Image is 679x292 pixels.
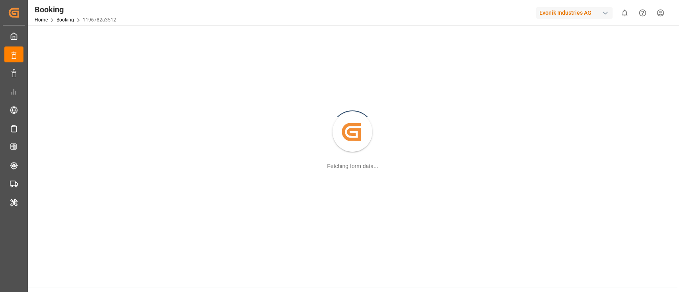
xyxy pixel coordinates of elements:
button: Help Center [634,4,652,22]
div: Evonik Industries AG [536,7,613,19]
div: Booking [35,4,116,15]
a: Booking [56,17,74,23]
div: Fetching form data... [327,162,378,170]
button: show 0 new notifications [616,4,634,22]
a: Home [35,17,48,23]
button: Evonik Industries AG [536,5,616,20]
